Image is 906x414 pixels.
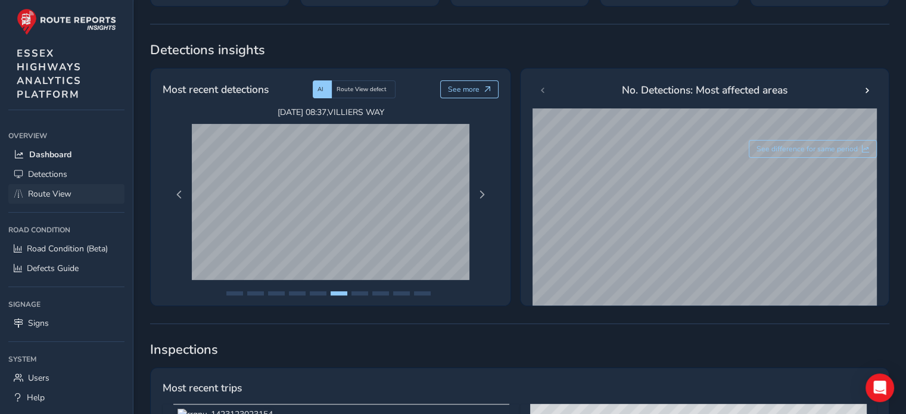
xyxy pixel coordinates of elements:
span: ESSEX HIGHWAYS ANALYTICS PLATFORM [17,46,82,101]
span: Inspections [150,341,889,359]
button: Page 3 [268,291,285,295]
span: Defects Guide [27,263,79,274]
span: Users [28,372,49,384]
button: Page 5 [310,291,326,295]
button: Page 2 [247,291,264,295]
button: Next Page [474,186,490,203]
div: Route View defect [332,80,396,98]
img: rr logo [17,8,116,35]
span: Detections [28,169,67,180]
span: Signs [28,317,49,329]
button: Page 10 [414,291,431,295]
a: Users [8,368,124,388]
span: No. Detections: Most affected areas [622,82,787,98]
span: [DATE] 08:37 , VILLIERS WAY [192,107,469,118]
button: Page 4 [289,291,306,295]
a: Road Condition (Beta) [8,239,124,259]
button: See more [440,80,499,98]
a: Detections [8,164,124,184]
button: Page 9 [393,291,410,295]
a: Defects Guide [8,259,124,278]
button: Page 1 [226,291,243,295]
a: Help [8,388,124,407]
a: Signs [8,313,124,333]
span: AI [317,85,323,94]
div: System [8,350,124,368]
span: Dashboard [29,149,71,160]
div: Open Intercom Messenger [865,373,894,402]
div: Overview [8,127,124,145]
a: Route View [8,184,124,204]
button: Previous Page [171,186,188,203]
button: Page 7 [351,291,368,295]
span: Most recent detections [163,82,269,97]
span: Detections insights [150,41,889,59]
div: Road Condition [8,221,124,239]
button: Page 6 [331,291,347,295]
button: Page 8 [372,291,389,295]
span: Most recent trips [163,380,242,396]
div: AI [313,80,332,98]
span: See more [448,85,480,94]
span: See difference for same period [756,144,858,154]
span: Route View [28,188,71,200]
button: See difference for same period [749,140,877,158]
span: Road Condition (Beta) [27,243,108,254]
span: Route View defect [337,85,387,94]
span: Help [27,392,45,403]
a: Dashboard [8,145,124,164]
div: Signage [8,295,124,313]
